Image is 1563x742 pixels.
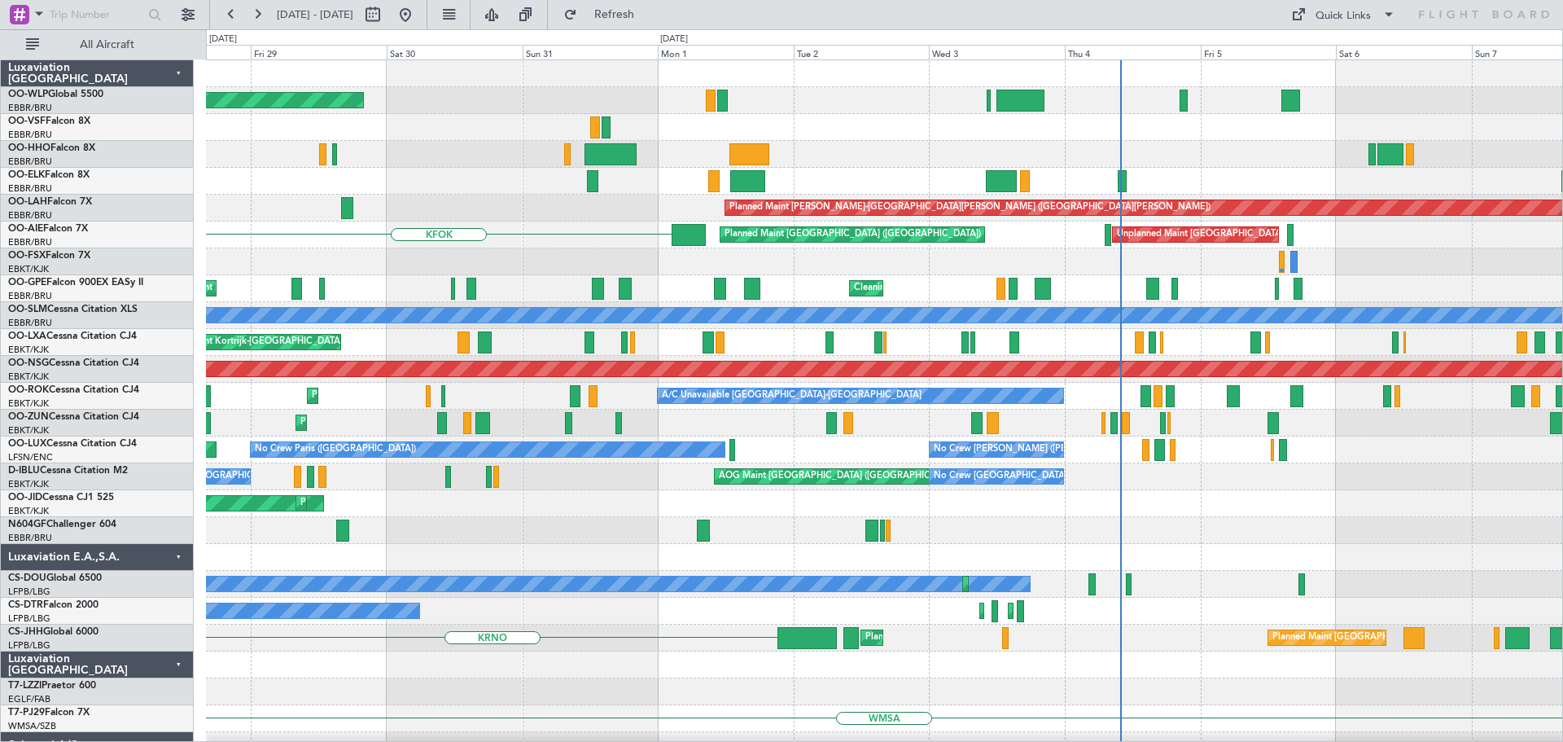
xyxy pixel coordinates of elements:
[8,358,49,368] span: OO-NSG
[8,102,52,114] a: EBBR/BRU
[8,466,40,476] span: D-IBLU
[8,170,45,180] span: OO-ELK
[8,182,52,195] a: EBBR/BRU
[8,627,43,637] span: CS-JHH
[8,331,46,341] span: OO-LXA
[1117,222,1423,247] div: Unplanned Maint [GEOGRAPHIC_DATA] ([GEOGRAPHIC_DATA] National)
[50,2,143,27] input: Trip Number
[929,45,1065,59] div: Wed 3
[662,384,922,408] div: A/C Unavailable [GEOGRAPHIC_DATA]-[GEOGRAPHIC_DATA]
[8,263,49,275] a: EBKT/KJK
[8,397,49,410] a: EBKT/KJK
[8,573,102,583] a: CS-DOUGlobal 6500
[8,586,50,598] a: LFPB/LBG
[8,129,52,141] a: EBBR/BRU
[8,466,128,476] a: D-IBLUCessna Citation M2
[725,222,981,247] div: Planned Maint [GEOGRAPHIC_DATA] ([GEOGRAPHIC_DATA])
[8,520,116,529] a: N604GFChallenger 604
[8,209,52,222] a: EBBR/BRU
[8,224,43,234] span: OO-AIE
[8,520,46,529] span: N604GF
[660,33,688,46] div: [DATE]
[1201,45,1337,59] div: Fri 5
[8,439,137,449] a: OO-LUXCessna Citation CJ4
[8,156,52,168] a: EBBR/BRU
[1336,45,1472,59] div: Sat 6
[300,491,490,516] div: Planned Maint Kortrijk-[GEOGRAPHIC_DATA]
[8,439,46,449] span: OO-LUX
[8,681,96,691] a: T7-LZZIPraetor 600
[8,90,48,99] span: OO-WLP
[523,45,659,59] div: Sun 31
[719,464,1001,489] div: AOG Maint [GEOGRAPHIC_DATA] ([GEOGRAPHIC_DATA] National)
[8,305,47,314] span: OO-SLM
[8,600,43,610] span: CS-DTR
[8,639,50,652] a: LFPB/LBG
[8,344,49,356] a: EBKT/KJK
[8,627,99,637] a: CS-JHHGlobal 6000
[8,236,52,248] a: EBBR/BRU
[8,278,143,288] a: OO-GPEFalcon 900EX EASy II
[255,437,416,462] div: No Crew Paris ([GEOGRAPHIC_DATA])
[1272,626,1529,650] div: Planned Maint [GEOGRAPHIC_DATA] ([GEOGRAPHIC_DATA])
[8,371,49,383] a: EBKT/KJK
[794,45,930,59] div: Tue 2
[8,681,42,691] span: T7-LZZI
[42,39,172,50] span: All Aircraft
[8,493,114,503] a: OO-JIDCessna CJ1 525
[8,116,90,126] a: OO-VSFFalcon 8X
[8,612,50,625] a: LFPB/LBG
[8,385,139,395] a: OO-ROKCessna Citation CJ4
[729,195,1211,220] div: Planned Maint [PERSON_NAME]-[GEOGRAPHIC_DATA][PERSON_NAME] ([GEOGRAPHIC_DATA][PERSON_NAME])
[8,720,56,732] a: WMSA/SZB
[8,573,46,583] span: CS-DOU
[8,505,49,517] a: EBKT/KJK
[18,32,177,58] button: All Aircraft
[8,412,49,422] span: OO-ZUN
[658,45,794,59] div: Mon 1
[8,143,95,153] a: OO-HHOFalcon 8X
[209,33,237,46] div: [DATE]
[8,251,90,261] a: OO-FSXFalcon 7X
[934,437,1129,462] div: No Crew [PERSON_NAME] ([PERSON_NAME])
[277,7,353,22] span: [DATE] - [DATE]
[387,45,523,59] div: Sat 30
[8,224,88,234] a: OO-AIEFalcon 7X
[1316,8,1371,24] div: Quick Links
[8,600,99,610] a: CS-DTRFalcon 2000
[8,143,50,153] span: OO-HHO
[251,45,387,59] div: Fri 29
[8,708,90,718] a: T7-PJ29Falcon 7X
[8,424,49,437] a: EBKT/KJK
[300,411,490,435] div: Planned Maint Kortrijk-[GEOGRAPHIC_DATA]
[8,693,50,705] a: EGLF/FAB
[967,572,1224,596] div: Planned Maint [GEOGRAPHIC_DATA] ([GEOGRAPHIC_DATA])
[1065,45,1201,59] div: Thu 4
[1283,2,1403,28] button: Quick Links
[8,331,137,341] a: OO-LXACessna Citation CJ4
[8,197,47,207] span: OO-LAH
[8,317,52,329] a: EBBR/BRU
[8,305,138,314] a: OO-SLMCessna Citation XLS
[8,278,46,288] span: OO-GPE
[8,251,46,261] span: OO-FSX
[8,358,139,368] a: OO-NSGCessna Citation CJ4
[8,170,90,180] a: OO-ELKFalcon 8X
[934,464,1206,489] div: No Crew [GEOGRAPHIC_DATA] ([GEOGRAPHIC_DATA] National)
[8,493,42,503] span: OO-JID
[580,9,649,20] span: Refresh
[8,116,46,126] span: OO-VSF
[8,290,52,302] a: EBBR/BRU
[854,276,1126,301] div: Cleaning [GEOGRAPHIC_DATA] ([GEOGRAPHIC_DATA] National)
[8,451,53,463] a: LFSN/ENC
[1013,599,1206,623] div: Planned Maint [GEOGRAPHIC_DATA] (Ataturk)
[153,330,343,354] div: Planned Maint Kortrijk-[GEOGRAPHIC_DATA]
[120,464,379,489] div: A/C Unavailable [GEOGRAPHIC_DATA]-[GEOGRAPHIC_DATA]
[556,2,654,28] button: Refresh
[8,532,52,544] a: EBBR/BRU
[8,385,49,395] span: OO-ROK
[865,626,1122,650] div: Planned Maint [GEOGRAPHIC_DATA] ([GEOGRAPHIC_DATA])
[8,412,139,422] a: OO-ZUNCessna Citation CJ4
[312,384,501,408] div: Planned Maint Kortrijk-[GEOGRAPHIC_DATA]
[8,478,49,490] a: EBKT/KJK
